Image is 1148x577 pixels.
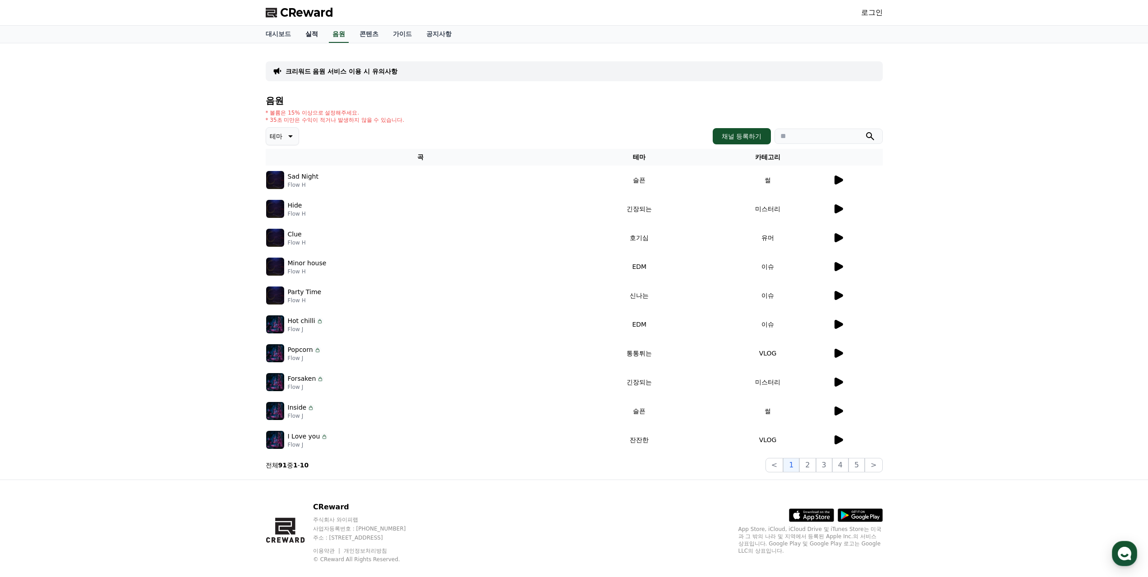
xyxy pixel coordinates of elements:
img: music [266,402,284,420]
p: 주식회사 와이피랩 [313,516,423,523]
th: 곡 [266,149,575,166]
p: Inside [288,403,307,412]
img: music [266,229,284,247]
a: 이용약관 [313,548,341,554]
td: EDM [575,310,704,339]
span: 홈 [28,300,34,307]
p: App Store, iCloud, iCloud Drive 및 iTunes Store는 미국과 그 밖의 나라 및 지역에서 등록된 Apple Inc.의 서비스 상표입니다. Goo... [738,526,883,554]
p: Flow H [288,210,306,217]
td: 이슈 [704,310,832,339]
a: 실적 [298,26,325,43]
th: 카테고리 [704,149,832,166]
img: music [266,315,284,333]
p: Flow J [288,441,328,448]
p: Flow J [288,412,315,420]
p: © CReward All Rights Reserved. [313,556,423,563]
p: Flow H [288,268,327,275]
button: < [765,458,783,472]
p: * 볼륨은 15% 이상으로 설정해주세요. [266,109,405,116]
p: Forsaken [288,374,316,383]
button: 1 [783,458,799,472]
a: 설정 [116,286,173,309]
a: CReward [266,5,333,20]
td: 이슈 [704,252,832,281]
td: 긴장되는 [575,368,704,397]
td: 썰 [704,397,832,425]
button: 채널 등록하기 [713,128,770,144]
p: 테마 [270,130,282,143]
h4: 음원 [266,96,883,106]
p: Hide [288,201,302,210]
p: Flow H [288,297,322,304]
td: VLOG [704,425,832,454]
p: Hot chilli [288,316,315,326]
p: Popcorn [288,345,313,355]
strong: 10 [300,462,309,469]
a: 로그인 [861,7,883,18]
a: 홈 [3,286,60,309]
a: 콘텐츠 [352,26,386,43]
p: * 35초 미만은 수익이 적거나 발생하지 않을 수 있습니다. [266,116,405,124]
a: 공지사항 [419,26,459,43]
p: CReward [313,502,423,512]
img: music [266,373,284,391]
p: 전체 중 - [266,461,309,470]
button: 4 [832,458,848,472]
p: Sad Night [288,172,318,181]
p: Flow J [288,383,324,391]
td: 미스터리 [704,368,832,397]
td: 슬픈 [575,166,704,194]
a: 크리워드 음원 서비스 이용 시 유의사항 [286,67,397,76]
span: 대화 [83,300,93,307]
p: Minor house [288,258,327,268]
th: 테마 [575,149,704,166]
img: music [266,431,284,449]
td: VLOG [704,339,832,368]
button: 5 [848,458,865,472]
strong: 1 [293,462,298,469]
p: Flow J [288,326,323,333]
td: EDM [575,252,704,281]
td: 잔잔한 [575,425,704,454]
a: 대화 [60,286,116,309]
button: 3 [816,458,832,472]
a: 음원 [329,26,349,43]
a: 대시보드 [258,26,298,43]
img: music [266,286,284,305]
a: 가이드 [386,26,419,43]
td: 이슈 [704,281,832,310]
button: 테마 [266,127,299,145]
p: Flow H [288,181,318,189]
span: 설정 [139,300,150,307]
p: 주소 : [STREET_ADDRESS] [313,534,423,541]
strong: 91 [278,462,287,469]
img: music [266,258,284,276]
p: Clue [288,230,302,239]
td: 슬픈 [575,397,704,425]
td: 호기심 [575,223,704,252]
td: 긴장되는 [575,194,704,223]
td: 신나는 [575,281,704,310]
button: > [865,458,882,472]
p: 사업자등록번호 : [PHONE_NUMBER] [313,525,423,532]
td: 유머 [704,223,832,252]
td: 미스터리 [704,194,832,223]
button: 2 [799,458,816,472]
span: CReward [280,5,333,20]
p: Flow J [288,355,321,362]
p: Flow H [288,239,306,246]
td: 썰 [704,166,832,194]
img: music [266,171,284,189]
a: 개인정보처리방침 [344,548,387,554]
img: music [266,200,284,218]
td: 통통튀는 [575,339,704,368]
img: music [266,344,284,362]
p: Party Time [288,287,322,297]
p: I Love you [288,432,320,441]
